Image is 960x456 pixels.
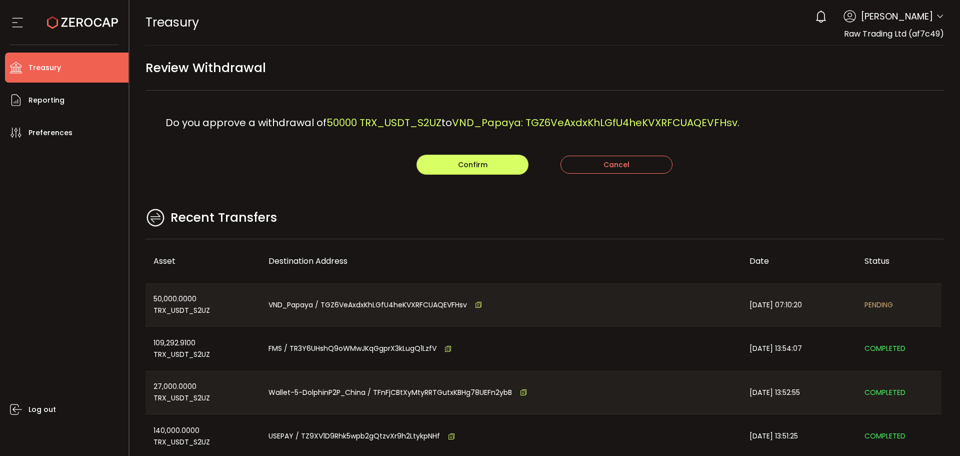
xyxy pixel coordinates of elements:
[145,14,199,31] span: Treasury
[326,116,441,130] span: 50000 TRX_USDT_S2UZ
[145,284,260,327] div: 50,000.0000 TRX_USDT_S2UZ
[145,327,260,371] div: 109,292.9100 TRX_USDT_S2UZ
[268,430,440,442] span: USEPAY / TZ9XV1D9Rhk5wpb2gQtzvXr9h2LtykpNHf
[145,57,266,79] span: Review Withdrawal
[145,371,260,414] div: 27,000.0000 TRX_USDT_S2UZ
[28,402,56,417] span: Log out
[268,387,512,398] span: Wallet-5-DolphinP2P_China / TFnFjCBtXyMtyRRTGutxKBHg78UEFn2ybB
[560,156,672,174] button: Cancel
[458,160,487,170] span: Confirm
[603,160,629,170] span: Cancel
[28,126,72,140] span: Preferences
[165,116,326,130] span: Do you approve a withdrawal of
[268,343,436,354] span: FMS / TR3Y6UHshQ9oWMwJKqGgprX3kLugQ1LzfV
[28,61,61,75] span: Treasury
[260,255,741,267] div: Destination Address
[28,93,64,108] span: Reporting
[861,10,933,23] span: [PERSON_NAME]
[416,155,528,175] button: Confirm
[736,54,960,456] iframe: Chat Widget
[452,116,739,130] span: VND_Papaya: TGZ6VeAxdxKhLGfU4heKVXRFCUAQEVFHsv.
[268,299,467,311] span: VND_Papaya / TGZ6VeAxdxKhLGfU4heKVXRFCUAQEVFHsv
[170,208,277,227] span: Recent Transfers
[145,255,260,267] div: Asset
[844,28,944,40] span: Raw Trading Ltd (af7c49)
[441,116,452,130] span: to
